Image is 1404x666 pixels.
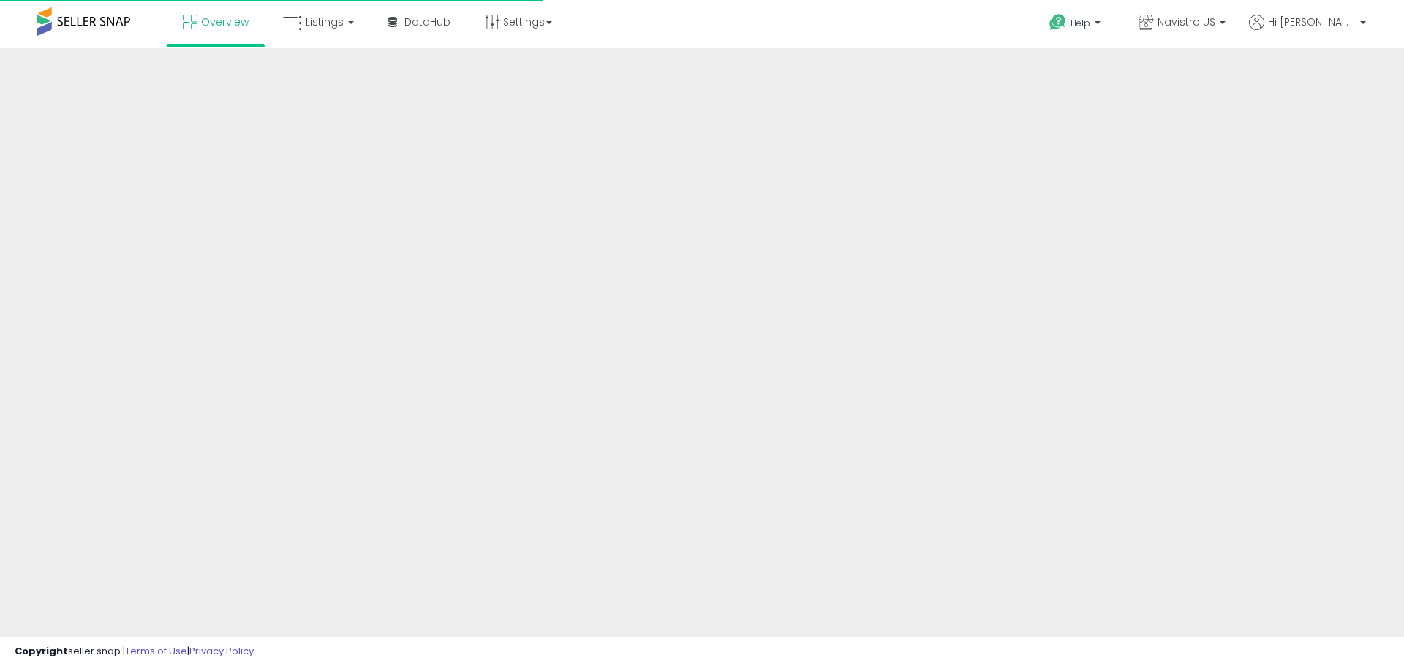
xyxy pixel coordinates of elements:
[404,15,450,29] span: DataHub
[15,644,68,658] strong: Copyright
[189,644,254,658] a: Privacy Policy
[125,644,187,658] a: Terms of Use
[1249,15,1366,48] a: Hi [PERSON_NAME]
[201,15,249,29] span: Overview
[1049,13,1067,31] i: Get Help
[1268,15,1356,29] span: Hi [PERSON_NAME]
[306,15,344,29] span: Listings
[1158,15,1215,29] span: Navistro US
[15,645,254,659] div: seller snap | |
[1038,2,1115,48] a: Help
[1071,17,1090,29] span: Help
